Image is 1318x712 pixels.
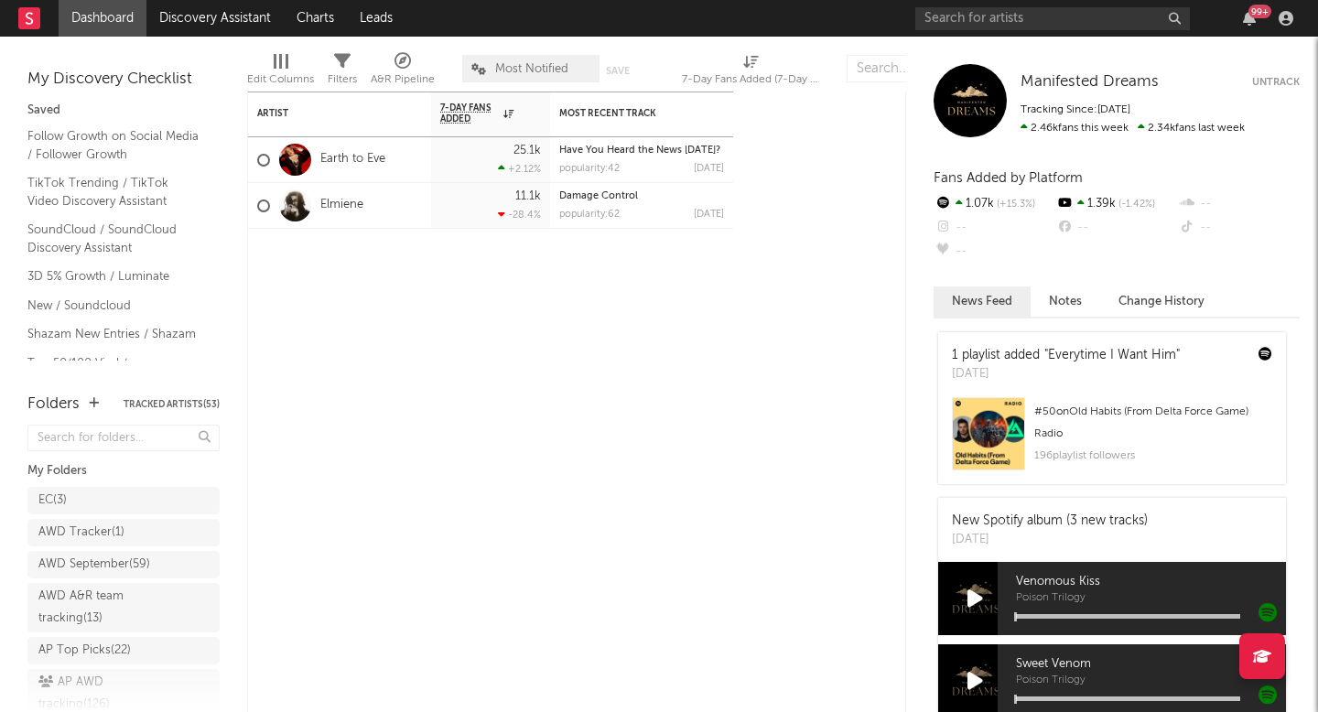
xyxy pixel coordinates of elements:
[371,46,435,99] div: A&R Pipeline
[27,100,220,122] div: Saved
[952,365,1180,383] div: [DATE]
[27,173,201,210] a: TikTok Trending / TikTok Video Discovery Assistant
[934,240,1055,264] div: --
[328,46,357,99] div: Filters
[247,69,314,91] div: Edit Columns
[328,69,357,91] div: Filters
[1116,200,1155,210] span: -1.42 %
[934,216,1055,240] div: --
[27,519,220,546] a: AWD Tracker(1)
[938,397,1286,484] a: #50onOld Habits (From Delta Force Game) Radio196playlist followers
[952,346,1180,365] div: 1 playlist added
[38,586,167,630] div: AWD A&R team tracking ( 13 )
[27,324,201,344] a: Shazam New Entries / Shazam
[1016,593,1286,604] span: Poison Trilogy
[38,490,67,512] div: EC ( 3 )
[1178,216,1300,240] div: --
[1034,445,1272,467] div: 196 playlist followers
[27,296,201,316] a: New / Soundcloud
[27,583,220,632] a: AWD A&R team tracking(13)
[247,46,314,99] div: Edit Columns
[1252,73,1300,92] button: Untrack
[27,460,220,482] div: My Folders
[1021,123,1245,134] span: 2.34k fans last week
[257,108,394,119] div: Artist
[1016,675,1286,686] span: Poison Trilogy
[1021,74,1159,90] span: Manifested Dreams
[27,69,220,91] div: My Discovery Checklist
[27,266,201,286] a: 3D 5% Growth / Luminate
[1021,123,1129,134] span: 2.46k fans this week
[1044,349,1180,361] a: "Everytime I Want Him"
[1016,653,1286,675] span: Sweet Venom
[495,63,568,75] span: Most Notified
[559,146,724,156] div: Have You Heard the News Today?
[38,522,124,544] div: AWD Tracker ( 1 )
[952,512,1148,531] div: New Spotify album (3 new tracks)
[371,69,435,91] div: A&R Pipeline
[27,220,201,257] a: SoundCloud / SoundCloud Discovery Assistant
[559,191,638,201] a: Damage Control
[682,46,819,99] div: 7-Day Fans Added (7-Day Fans Added)
[915,7,1190,30] input: Search for artists
[559,164,620,174] div: popularity: 42
[513,145,541,156] div: 25.1k
[1031,286,1100,317] button: Notes
[124,400,220,409] button: Tracked Artists(53)
[27,126,201,164] a: Follow Growth on Social Media / Follower Growth
[994,200,1035,210] span: +15.3 %
[682,69,819,91] div: 7-Day Fans Added (7-Day Fans Added)
[38,554,150,576] div: AWD September ( 59 )
[559,191,724,201] div: Damage Control
[1243,11,1256,26] button: 99+
[27,637,220,664] a: AP Top Picks(22)
[440,102,499,124] span: 7-Day Fans Added
[27,353,201,409] a: Top 50/100 Viral / Spotify/Apple Discovery Assistant
[1034,401,1272,445] div: # 50 on Old Habits (From Delta Force Game) Radio
[27,551,220,578] a: AWD September(59)
[27,487,220,514] a: EC(3)
[1055,192,1177,216] div: 1.39k
[1055,216,1177,240] div: --
[320,198,363,213] a: Elmiene
[694,210,724,220] div: [DATE]
[515,190,541,202] div: 11.1k
[38,640,131,662] div: AP Top Picks ( 22 )
[27,394,80,415] div: Folders
[1100,286,1223,317] button: Change History
[559,210,620,220] div: popularity: 62
[934,286,1031,317] button: News Feed
[1248,5,1271,18] div: 99 +
[559,146,720,156] a: Have You Heard the News [DATE]?
[952,531,1148,549] div: [DATE]
[934,171,1083,185] span: Fans Added by Platform
[1178,192,1300,216] div: --
[606,66,630,76] button: Save
[1021,73,1159,92] a: Manifested Dreams
[498,163,541,175] div: +2.12 %
[498,209,541,221] div: -28.4 %
[27,425,220,451] input: Search for folders...
[320,152,385,167] a: Earth to Eve
[847,55,984,82] input: Search...
[1021,104,1130,115] span: Tracking Since: [DATE]
[559,108,697,119] div: Most Recent Track
[694,164,724,174] div: [DATE]
[1016,571,1286,593] span: Venomous Kiss
[934,192,1055,216] div: 1.07k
